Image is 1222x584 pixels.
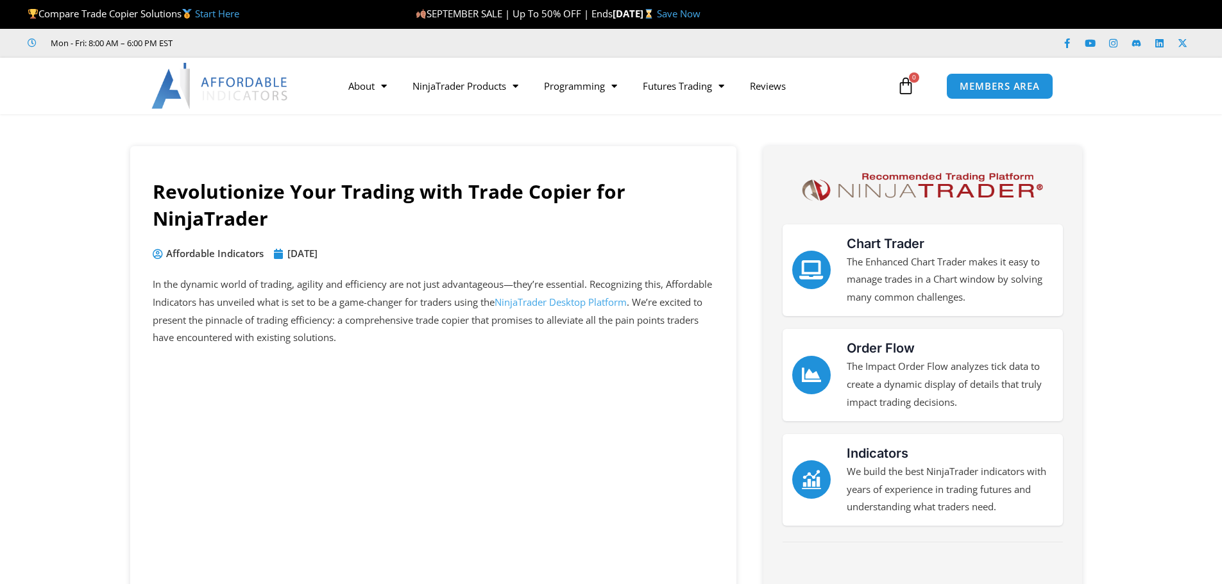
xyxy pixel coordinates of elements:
[847,463,1053,517] p: We build the best NinjaTrader indicators with years of experience in trading futures and understa...
[657,7,700,20] a: Save Now
[287,247,318,260] time: [DATE]
[416,9,426,19] img: 🍂
[416,7,613,20] span: SEPTEMBER SALE | Up To 50% OFF | Ends
[153,276,714,347] p: In the dynamic world of trading, agility and efficiency are not just advantageous—they’re essenti...
[400,71,531,101] a: NinjaTrader Products
[960,81,1040,91] span: MEMBERS AREA
[531,71,630,101] a: Programming
[792,251,831,289] a: Chart Trader
[195,7,239,20] a: Start Here
[737,71,799,101] a: Reviews
[847,446,908,461] a: Indicators
[613,7,657,20] strong: [DATE]
[644,9,654,19] img: ⌛
[878,67,934,104] a: 0
[28,7,239,20] span: Compare Trade Copier Solutions
[335,71,400,101] a: About
[796,169,1048,205] img: NinjaTrader Logo | Affordable Indicators – NinjaTrader
[792,460,831,499] a: Indicators
[847,253,1053,307] p: The Enhanced Chart Trader makes it easy to manage trades in a Chart window by solving many common...
[191,37,383,49] iframe: Customer reviews powered by Trustpilot
[792,356,831,394] a: Order Flow
[335,71,894,101] nav: Menu
[28,9,38,19] img: 🏆
[153,178,714,232] h1: Revolutionize Your Trading with Trade Copier for NinjaTrader
[182,9,192,19] img: 🥇
[946,73,1053,99] a: MEMBERS AREA
[47,35,173,51] span: Mon - Fri: 8:00 AM – 6:00 PM EST
[163,245,264,263] span: Affordable Indicators
[151,63,289,109] img: LogoAI | Affordable Indicators – NinjaTrader
[630,71,737,101] a: Futures Trading
[847,236,924,251] a: Chart Trader
[495,296,627,308] a: NinjaTrader Desktop Platform
[847,340,915,356] a: Order Flow
[847,358,1053,412] p: The Impact Order Flow analyzes tick data to create a dynamic display of details that truly impact...
[909,72,919,83] span: 0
